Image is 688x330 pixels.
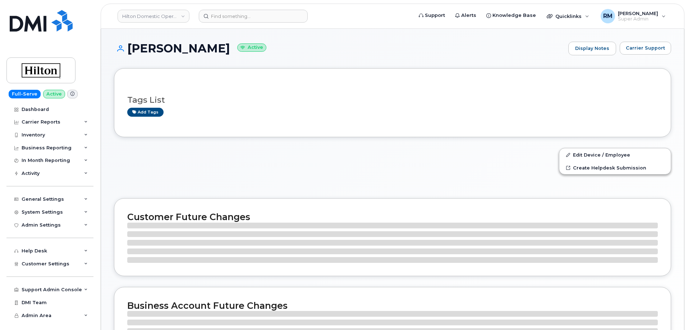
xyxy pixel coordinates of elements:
[626,45,665,51] span: Carrier Support
[127,108,164,117] a: Add tags
[114,42,565,55] h1: [PERSON_NAME]
[127,300,658,311] h2: Business Account Future Changes
[559,161,671,174] a: Create Helpdesk Submission
[237,43,266,52] small: Active
[127,212,658,222] h2: Customer Future Changes
[559,148,671,161] a: Edit Device / Employee
[568,42,616,55] a: Display Notes
[127,96,658,104] h3: Tags List
[620,42,671,55] button: Carrier Support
